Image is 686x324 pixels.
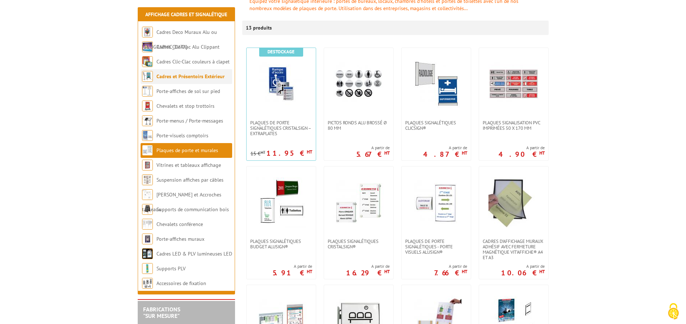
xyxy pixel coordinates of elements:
[434,263,467,269] span: A partir de
[246,21,273,35] p: 13 produits
[143,306,180,319] a: FABRICATIONS"Sur Mesure"
[539,268,545,275] sup: HT
[267,49,295,55] b: Destockage
[250,120,312,136] span: Plaques de porte signalétiques CristalSign – extraplates
[488,59,539,109] img: Plaques signalisation PVC imprimées 50 x 170 mm
[261,150,265,155] sup: HT
[434,271,467,275] p: 7.66 €
[142,86,153,97] img: Porte-affiches de sol sur pied
[333,59,384,109] img: Pictos ronds alu brossé Ø 80 mm
[247,120,316,136] a: Plaques de porte signalétiques CristalSign – extraplates
[411,177,461,228] img: Plaques de porte signalétiques - Porte Visuels AluSign®
[488,177,539,228] img: Cadres d’affichage muraux adhésif avec fermeture magnétique VIT’AFFICHE® A4 et A3
[384,150,390,156] sup: HT
[251,151,265,156] p: 15 €
[405,239,467,255] span: Plaques de porte signalétiques - Porte Visuels AluSign®
[156,162,221,168] a: Vitrines et tableaux affichage
[142,189,153,200] img: Cimaises et Accroches tableaux
[156,250,232,257] a: Cadres LED & PLV lumineuses LED
[402,120,471,131] a: Plaques signalétiques ClicSign®
[402,239,471,255] a: Plaques de porte signalétiques - Porte Visuels AluSign®
[462,150,467,156] sup: HT
[664,302,682,320] img: Cookies (fenêtre modale)
[479,120,548,131] a: Plaques signalisation PVC imprimées 50 x 170 mm
[483,120,545,131] span: Plaques signalisation PVC imprimées 50 x 170 mm
[142,160,153,170] img: Vitrines et tableaux affichage
[273,263,312,269] span: A partir de
[479,239,548,260] a: Cadres d’affichage muraux adhésif avec fermeture magnétique VIT’AFFICHE® A4 et A3
[250,239,312,249] span: Plaques Signalétiques Budget AluSign®
[462,268,467,275] sup: HT
[405,120,467,131] span: Plaques signalétiques ClicSign®
[346,263,390,269] span: A partir de
[499,152,545,156] p: 4.90 €
[142,145,153,156] img: Plaques de porte et murales
[307,268,312,275] sup: HT
[333,177,384,228] img: Plaques signalétiques CristalSign®
[142,234,153,244] img: Porte-affiches muraux
[156,132,208,139] a: Porte-visuels comptoirs
[156,103,214,109] a: Chevalets et stop trottoirs
[142,174,153,185] img: Suspension affiches par câbles
[273,271,312,275] p: 5.91 €
[247,239,316,249] a: Plaques Signalétiques Budget AluSign®
[142,115,153,126] img: Porte-menus / Porte-messages
[266,151,312,155] p: 11.95 €
[307,149,312,155] sup: HT
[156,73,225,80] a: Cadres et Présentoirs Extérieur
[501,263,545,269] span: A partir de
[256,59,306,109] img: Plaques de porte signalétiques CristalSign – extraplates
[501,271,545,275] p: 10.06 €
[661,299,686,324] button: Cookies (fenêtre modale)
[156,88,220,94] a: Porte-affiches de sol sur pied
[142,101,153,111] img: Chevalets et stop trottoirs
[156,177,223,183] a: Suspension affiches par câbles
[142,71,153,82] img: Cadres et Présentoirs Extérieur
[539,150,545,156] sup: HT
[156,280,206,287] a: Accessoires de fixation
[423,145,467,151] span: A partir de
[156,147,218,154] a: Plaques de porte et murales
[142,29,217,50] a: Cadres Deco Muraux Alu ou [GEOGRAPHIC_DATA]
[142,191,221,213] a: [PERSON_NAME] et Accroches tableaux
[142,56,153,67] img: Cadres Clic-Clac couleurs à clapet
[256,177,306,228] img: Plaques Signalétiques Budget AluSign®
[142,263,153,274] img: Supports PLV
[156,206,229,213] a: Supports de communication bois
[411,59,461,109] img: Plaques signalétiques ClicSign®
[156,58,230,65] a: Cadres Clic-Clac couleurs à clapet
[423,152,467,156] p: 4.87 €
[499,145,545,151] span: A partir de
[142,27,153,37] img: Cadres Deco Muraux Alu ou Bois
[142,219,153,230] img: Chevalets conférence
[156,221,203,227] a: Chevalets conférence
[328,239,390,249] span: Plaques signalétiques CristalSign®
[384,268,390,275] sup: HT
[156,44,220,50] a: Cadres Clic-Clac Alu Clippant
[324,120,393,131] a: Pictos ronds alu brossé Ø 80 mm
[156,117,223,124] a: Porte-menus / Porte-messages
[356,152,390,156] p: 5.67 €
[156,236,204,242] a: Porte-affiches muraux
[328,120,390,131] span: Pictos ronds alu brossé Ø 80 mm
[483,239,545,260] span: Cadres d’affichage muraux adhésif avec fermeture magnétique VIT’AFFICHE® A4 et A3
[145,11,227,18] a: Affichage Cadres et Signalétique
[346,271,390,275] p: 16.29 €
[142,278,153,289] img: Accessoires de fixation
[324,239,393,249] a: Plaques signalétiques CristalSign®
[356,145,390,151] span: A partir de
[142,130,153,141] img: Porte-visuels comptoirs
[156,265,186,272] a: Supports PLV
[142,248,153,259] img: Cadres LED & PLV lumineuses LED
